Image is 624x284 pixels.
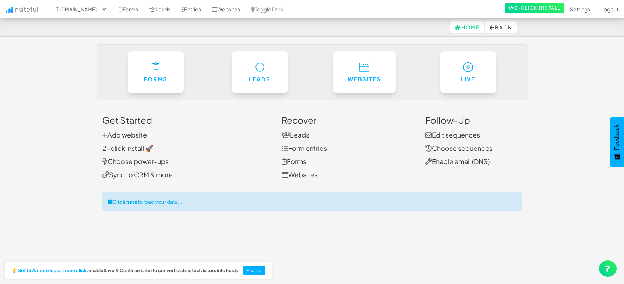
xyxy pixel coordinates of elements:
span: Feedback [614,124,620,150]
a: Choose power-ups [102,157,169,166]
h3: Follow-Up [425,115,522,125]
img: icon.png [6,7,13,13]
h2: 💡 enable to convert distracted visitors into leads [11,268,238,273]
a: Forms [128,51,184,93]
a: Websites [333,51,396,93]
a: Leads [232,51,288,93]
button: Back [485,21,517,33]
a: Home [450,21,484,33]
h3: Recover [282,115,414,125]
a: Websites [282,170,318,179]
h6: Websites [348,76,381,82]
h6: Forms [142,76,169,82]
h3: Get Started [102,115,271,125]
a: Sync to CRM & more [102,170,173,179]
strong: Get 15% more leads in one click: [17,268,88,273]
a: Form entries [282,144,327,152]
a: Add website [102,131,147,139]
h6: Live [455,76,482,82]
button: Feedback - Show survey [610,117,624,167]
strong: Click here [112,198,138,205]
div: to load your data... [102,192,522,211]
a: Forms [282,157,306,166]
a: Edit sequences [425,131,480,139]
button: Enable! [243,266,266,276]
a: Live [440,51,496,93]
a: Save & Continue Later [103,268,152,273]
a: Enable email (DNS) [425,157,490,166]
a: 2-click install 🚀 [102,144,153,152]
a: 2-Click Install [505,3,564,13]
h6: Leads [247,76,273,82]
a: Leads [282,131,309,139]
a: Choose sequences [425,144,493,152]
